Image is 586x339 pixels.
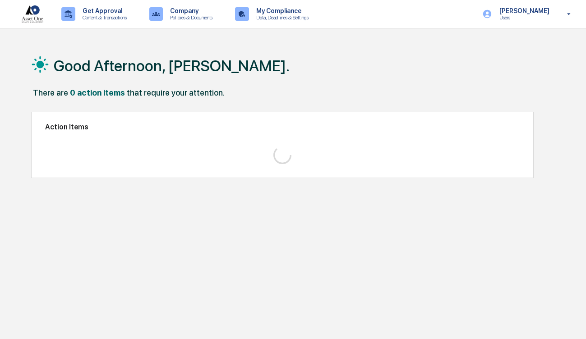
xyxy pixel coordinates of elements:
p: Company [163,7,217,14]
div: that require your attention. [127,88,225,97]
p: Data, Deadlines & Settings [249,14,313,21]
div: There are [33,88,68,97]
h1: Good Afternoon, [PERSON_NAME]. [54,57,290,75]
div: 0 action items [70,88,125,97]
p: Users [492,14,554,21]
h2: Action Items [45,123,520,131]
p: My Compliance [249,7,313,14]
p: [PERSON_NAME] [492,7,554,14]
p: Get Approval [75,7,131,14]
img: logo [22,5,43,23]
p: Content & Transactions [75,14,131,21]
p: Policies & Documents [163,14,217,21]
